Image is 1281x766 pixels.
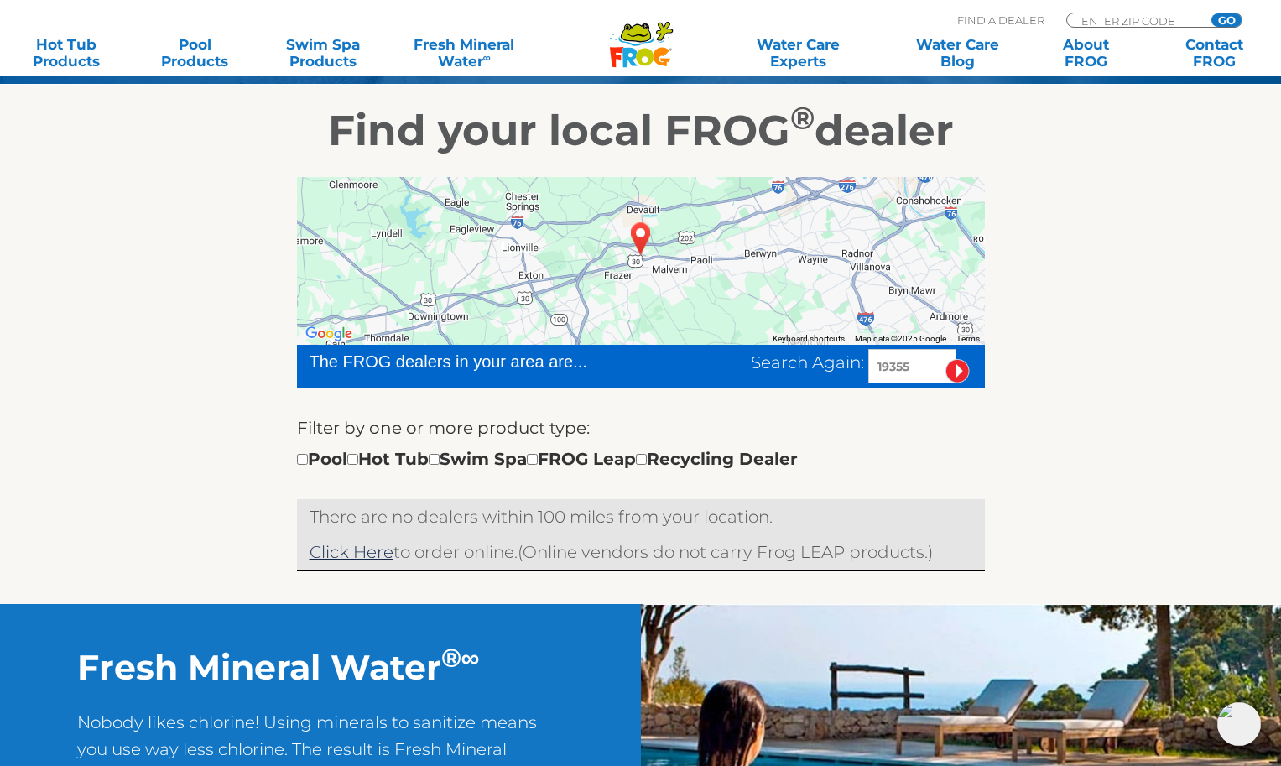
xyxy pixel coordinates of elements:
[461,642,480,674] sup: ∞
[301,323,357,345] img: Google
[310,542,518,562] span: to order online.
[773,333,845,345] button: Keyboard shortcuts
[717,36,879,70] a: Water CareExperts
[751,352,864,373] span: Search Again:
[297,446,798,472] div: Pool Hot Tub Swim Spa FROG Leap Recycling Dealer
[956,334,980,343] a: Terms
[310,349,648,374] div: The FROG dealers in your area are...
[908,36,1008,70] a: Water CareBlog
[297,414,590,441] label: Filter by one or more product type:
[441,642,461,674] sup: ®
[310,542,393,562] a: Click Here
[483,51,491,64] sup: ∞
[1036,36,1136,70] a: AboutFROG
[615,209,667,268] div: FRAZER, PA 19355
[402,36,527,70] a: Fresh MineralWater∞
[957,13,1044,28] p: Find A Dealer
[1217,702,1261,746] img: openIcon
[1164,36,1264,70] a: ContactFROG
[945,359,970,383] input: Submit
[855,334,946,343] span: Map data ©2025 Google
[1211,13,1242,27] input: GO
[17,36,117,70] a: Hot TubProducts
[790,99,815,137] sup: ®
[77,646,564,688] h2: Fresh Mineral Water
[273,36,373,70] a: Swim SpaProducts
[301,323,357,345] a: Open this area in Google Maps (opens a new window)
[310,503,972,530] p: There are no dealers within 100 miles from your location.
[125,106,1157,156] h2: Find your local FROG dealer
[145,36,245,70] a: PoolProducts
[1080,13,1193,28] input: Zip Code Form
[310,539,972,565] p: (Online vendors do not carry Frog LEAP products.)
